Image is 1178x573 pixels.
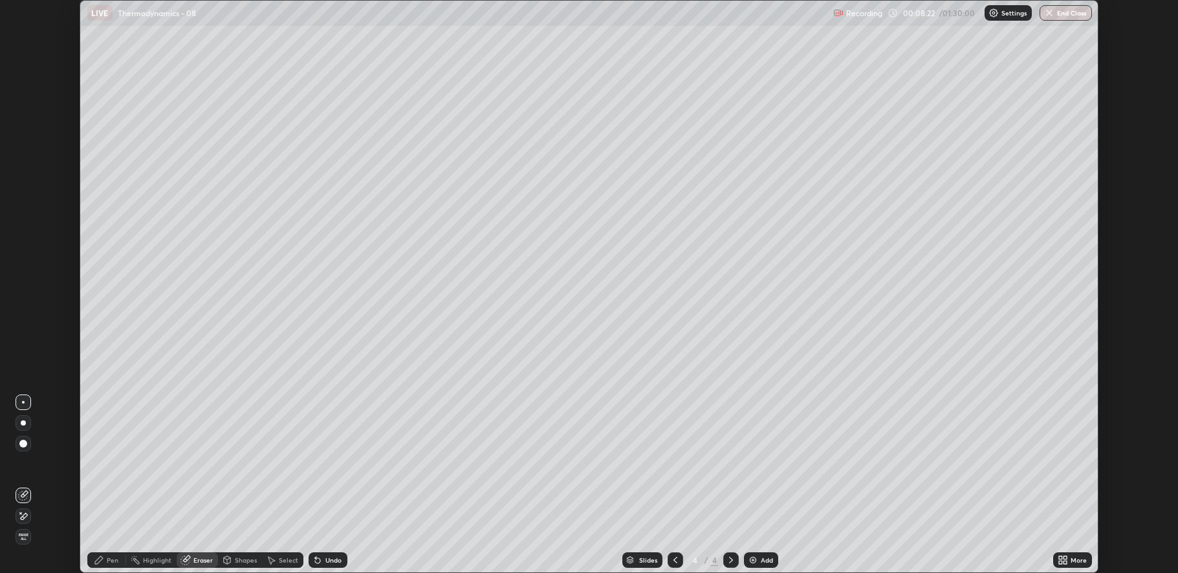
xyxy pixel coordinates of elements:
[16,533,30,541] span: Erase all
[325,557,342,563] div: Undo
[118,8,196,18] p: Thermodynamics - 08
[761,557,773,563] div: Add
[748,555,758,565] img: add-slide-button
[710,554,718,566] div: 4
[639,557,657,563] div: Slides
[1001,10,1027,16] p: Settings
[704,556,708,564] div: /
[833,8,844,18] img: recording.375f2c34.svg
[688,556,701,564] div: 4
[846,8,882,18] p: Recording
[1071,557,1087,563] div: More
[1044,8,1054,18] img: end-class-cross
[279,557,298,563] div: Select
[1040,5,1092,21] button: End Class
[107,557,118,563] div: Pen
[235,557,257,563] div: Shapes
[193,557,213,563] div: Eraser
[91,8,109,18] p: LIVE
[988,8,999,18] img: class-settings-icons
[143,557,171,563] div: Highlight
